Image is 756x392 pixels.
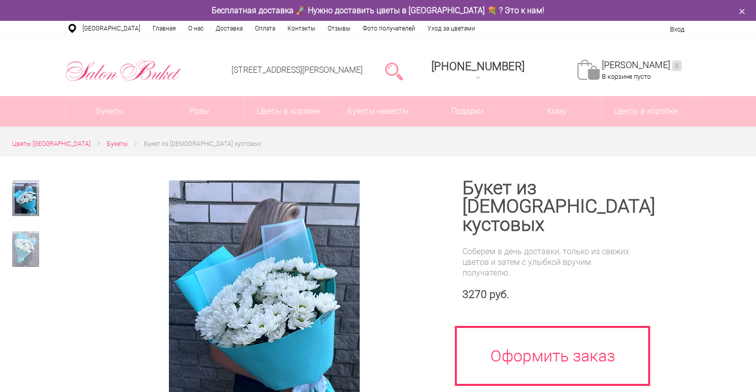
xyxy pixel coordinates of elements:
a: О нас [182,21,210,36]
img: Цветы Нижний Новгород [65,57,182,84]
a: Букеты невесты [334,96,423,127]
span: Кому [512,96,601,127]
a: Фото получателей [357,21,421,36]
div: 3270 руб. [462,288,638,301]
a: Цветы в коробке [601,96,690,127]
a: Букеты [66,96,155,127]
a: [GEOGRAPHIC_DATA] [76,21,147,36]
ins: 0 [672,61,682,71]
span: Букет из [DEMOGRAPHIC_DATA] кустовых [144,140,261,147]
a: [PERSON_NAME] [602,59,682,71]
a: Вход [670,25,684,33]
a: Доставка [210,21,249,36]
span: [PHONE_NUMBER] [431,60,525,73]
span: В корзине пусто [602,73,651,80]
h1: Букет из [DEMOGRAPHIC_DATA] кустовых [462,179,638,234]
a: [STREET_ADDRESS][PERSON_NAME] [231,65,363,75]
span: Букеты [107,140,128,147]
span: Цветы [GEOGRAPHIC_DATA] [12,140,91,147]
a: Оформить заказ [455,326,650,386]
a: Контакты [281,21,322,36]
a: Подарки [423,96,512,127]
div: Бесплатная доставка 🚀 Нужно доставить цветы в [GEOGRAPHIC_DATA] 💐 ? Это к нам! [57,5,699,16]
a: Уход за цветами [421,21,481,36]
a: [PHONE_NUMBER] [425,56,531,85]
a: Отзывы [322,21,357,36]
a: Оплата [249,21,281,36]
a: Розы [155,96,244,127]
a: Цветы [GEOGRAPHIC_DATA] [12,139,91,149]
a: Букеты [107,139,128,149]
a: Главная [147,21,182,36]
div: Соберем в день доставки, только из свежих цветов и затем с улыбкой вручим получателю. [462,246,638,278]
a: Цветы в корзине [244,96,333,127]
